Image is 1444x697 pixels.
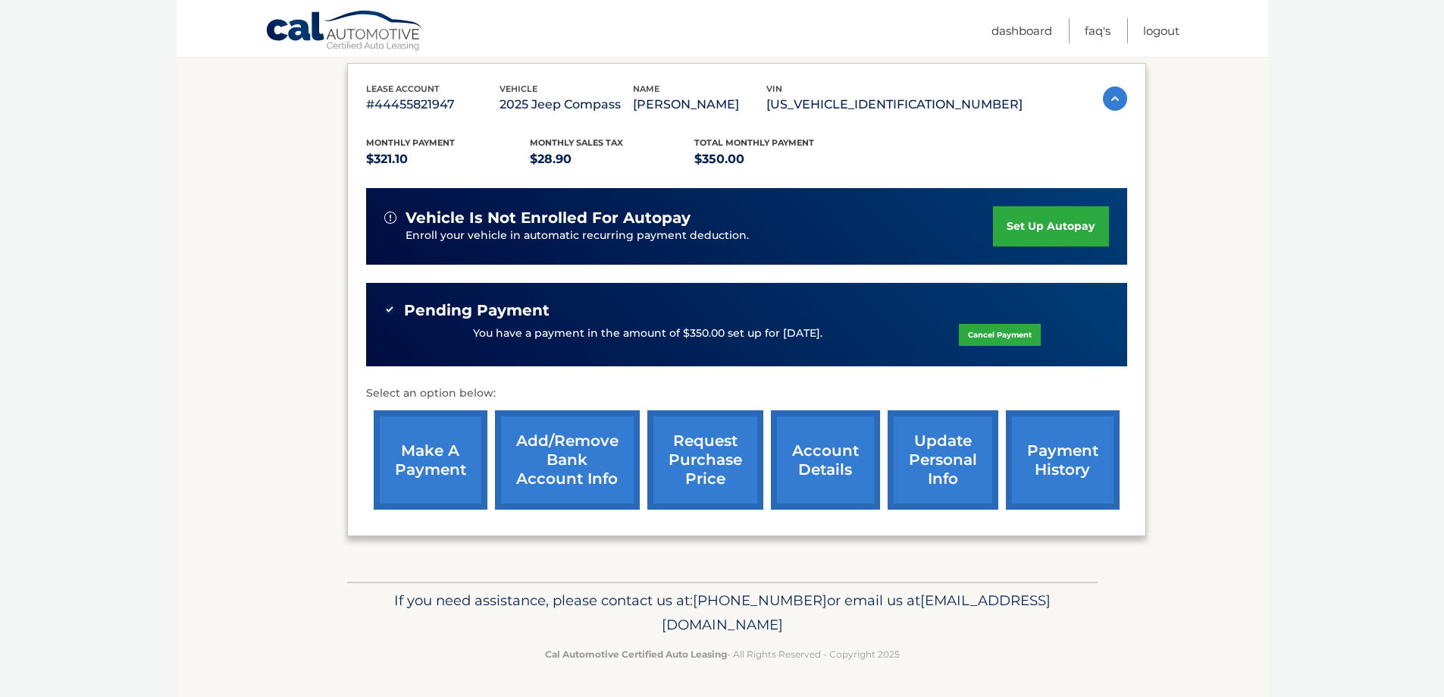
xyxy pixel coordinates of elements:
[530,149,694,170] p: $28.90
[366,83,440,94] span: lease account
[1103,86,1127,111] img: accordion-active.svg
[406,209,691,228] span: vehicle is not enrolled for autopay
[406,228,994,244] p: Enroll your vehicle in automatic recurring payment deduction.
[384,304,395,315] img: check-green.svg
[357,589,1088,637] p: If you need assistance, please contact us at: or email us at
[374,410,487,510] a: make a payment
[993,206,1108,246] a: set up autopay
[693,592,827,609] span: [PHONE_NUMBER]
[1006,410,1120,510] a: payment history
[647,410,763,510] a: request purchase price
[1085,18,1110,43] a: FAQ's
[766,83,782,94] span: vin
[694,149,859,170] p: $350.00
[366,149,531,170] p: $321.10
[1143,18,1179,43] a: Logout
[265,10,424,54] a: Cal Automotive
[694,137,814,148] span: Total Monthly Payment
[473,325,822,342] p: You have a payment in the amount of $350.00 set up for [DATE].
[495,410,640,510] a: Add/Remove bank account info
[766,94,1023,115] p: [US_VEHICLE_IDENTIFICATION_NUMBER]
[366,385,1127,403] p: Select an option below:
[662,592,1051,633] span: [EMAIL_ADDRESS][DOMAIN_NAME]
[500,83,537,94] span: vehicle
[384,212,396,224] img: alert-white.svg
[366,94,500,115] p: #44455821947
[771,410,880,510] a: account details
[366,137,455,148] span: Monthly Payment
[357,646,1088,662] p: - All Rights Reserved - Copyright 2025
[888,410,998,510] a: update personal info
[404,301,550,320] span: Pending Payment
[545,648,727,660] strong: Cal Automotive Certified Auto Leasing
[633,94,766,115] p: [PERSON_NAME]
[530,137,623,148] span: Monthly sales Tax
[500,94,633,115] p: 2025 Jeep Compass
[991,18,1052,43] a: Dashboard
[633,83,659,94] span: name
[959,324,1041,346] a: Cancel Payment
